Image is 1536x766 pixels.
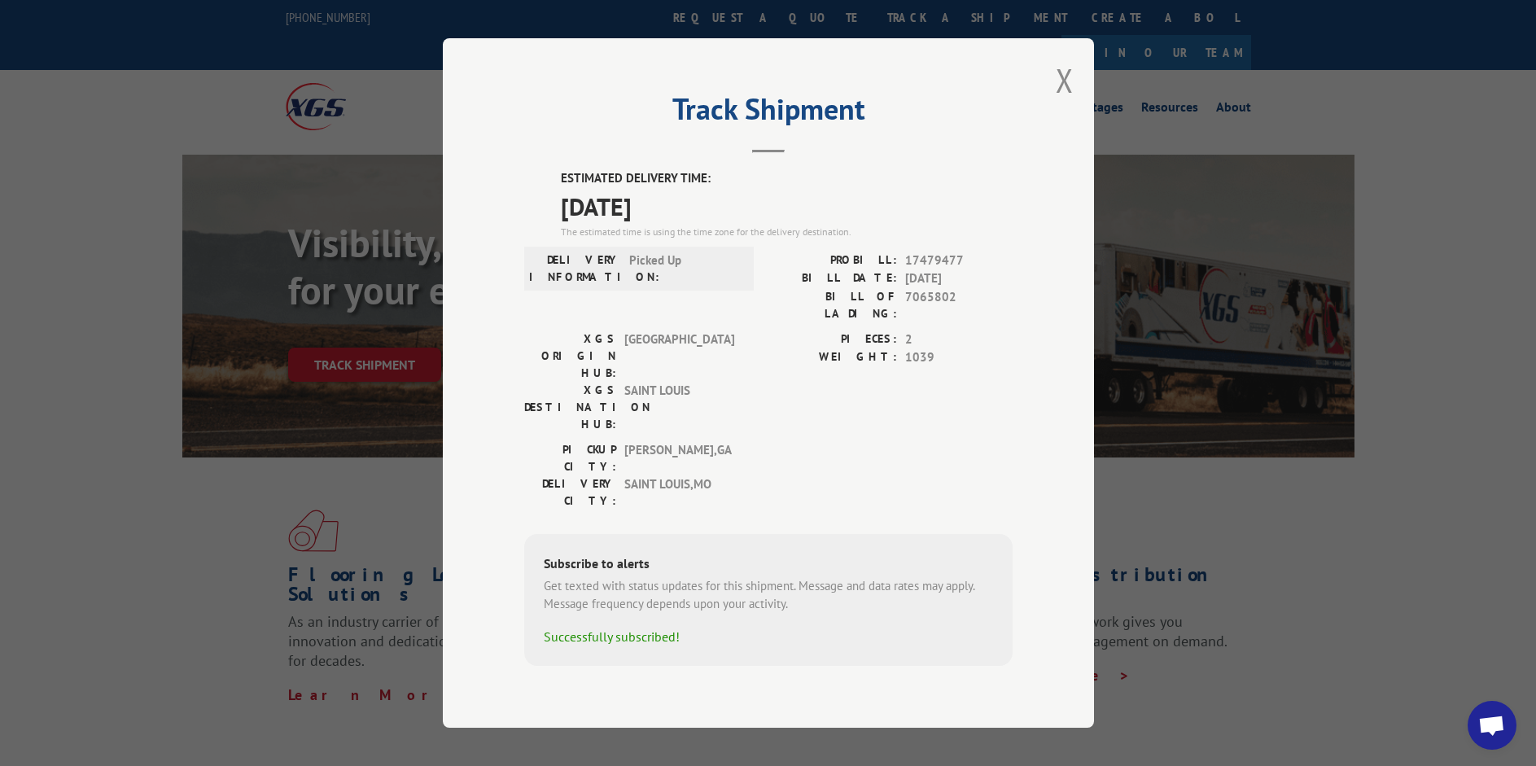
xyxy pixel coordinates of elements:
[524,441,616,475] label: PICKUP CITY:
[768,269,897,288] label: BILL DATE:
[544,627,993,646] div: Successfully subscribed!
[905,348,1013,367] span: 1039
[544,554,993,577] div: Subscribe to alerts
[561,188,1013,225] span: [DATE]
[544,577,993,614] div: Get texted with status updates for this shipment. Message and data rates may apply. Message frequ...
[768,252,897,270] label: PROBILL:
[624,382,734,433] span: SAINT LOUIS
[768,348,897,367] label: WEIGHT:
[624,475,734,510] span: SAINT LOUIS , MO
[768,288,897,322] label: BILL OF LADING:
[768,330,897,349] label: PIECES:
[905,252,1013,270] span: 17479477
[624,441,734,475] span: [PERSON_NAME] , GA
[561,225,1013,239] div: The estimated time is using the time zone for the delivery destination.
[1468,701,1516,750] div: Open chat
[524,382,616,433] label: XGS DESTINATION HUB:
[1056,59,1074,102] button: Close modal
[905,269,1013,288] span: [DATE]
[905,288,1013,322] span: 7065802
[524,98,1013,129] h2: Track Shipment
[905,330,1013,349] span: 2
[529,252,621,286] label: DELIVERY INFORMATION:
[629,252,739,286] span: Picked Up
[624,330,734,382] span: [GEOGRAPHIC_DATA]
[524,330,616,382] label: XGS ORIGIN HUB:
[524,475,616,510] label: DELIVERY CITY:
[561,169,1013,188] label: ESTIMATED DELIVERY TIME:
